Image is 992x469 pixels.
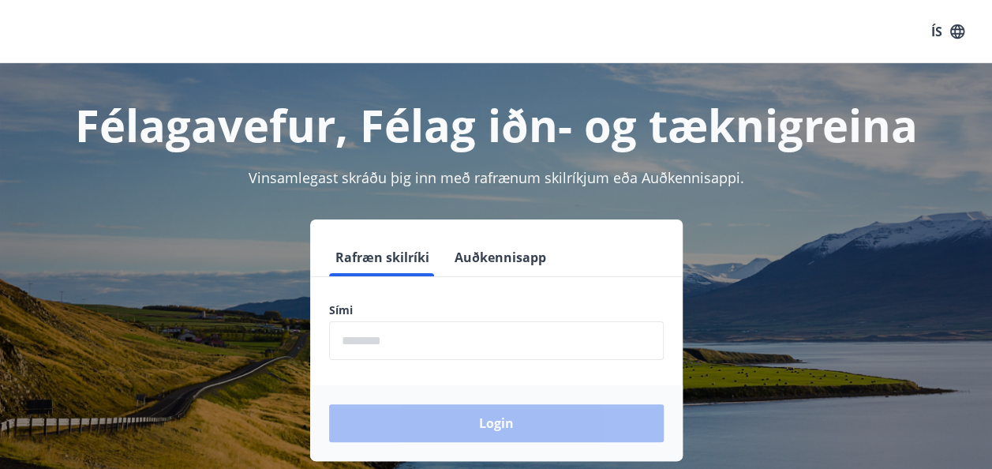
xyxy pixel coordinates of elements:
[19,95,973,155] h1: Félagavefur, Félag iðn- og tæknigreina
[448,238,552,276] button: Auðkennisapp
[329,238,436,276] button: Rafræn skilríki
[923,17,973,46] button: ÍS
[249,168,744,187] span: Vinsamlegast skráðu þig inn með rafrænum skilríkjum eða Auðkennisappi.
[329,302,664,318] label: Sími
